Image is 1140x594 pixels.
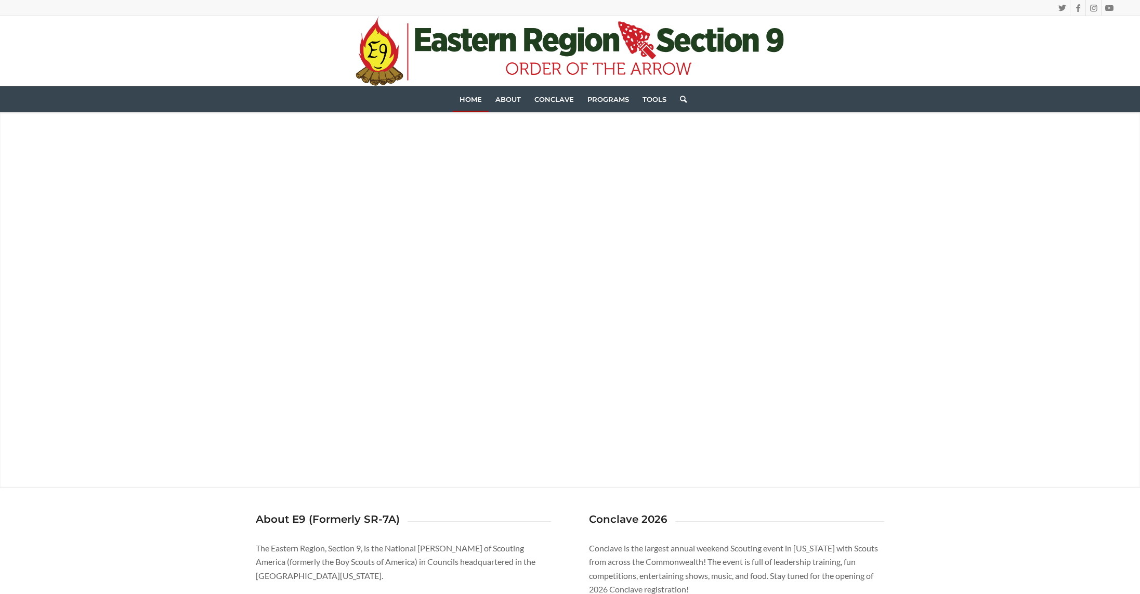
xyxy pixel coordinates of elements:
[643,95,666,103] span: Tools
[453,86,489,112] a: Home
[489,86,528,112] a: About
[534,95,574,103] span: Conclave
[581,86,636,112] a: Programs
[495,95,521,103] span: About
[256,513,400,525] h3: About E9 (Formerly SR-7A)
[528,86,581,112] a: Conclave
[589,513,667,525] h3: Conclave 2026
[636,86,673,112] a: Tools
[587,95,629,103] span: Programs
[256,542,552,583] p: The Eastern Region, Section 9, is the National [PERSON_NAME] of Scouting America (formerly the Bo...
[673,86,687,112] a: Search
[460,95,482,103] span: Home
